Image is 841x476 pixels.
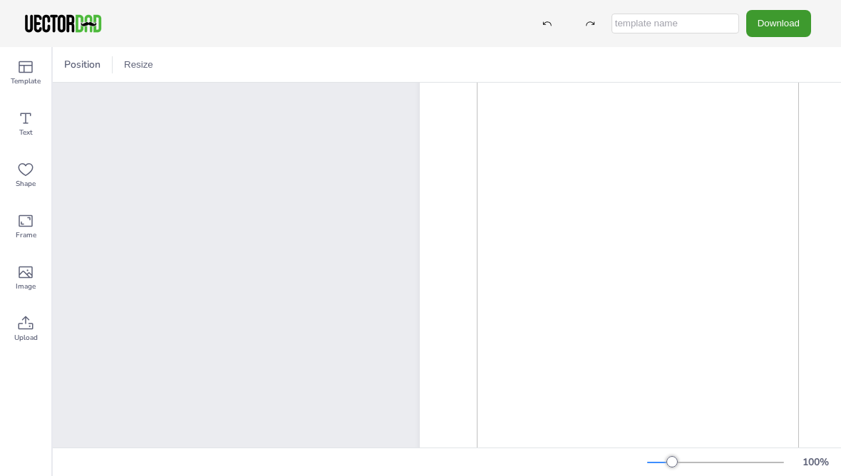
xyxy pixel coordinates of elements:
span: Upload [14,332,38,343]
span: Template [11,76,41,87]
div: 100 % [798,455,832,469]
button: Resize [118,53,159,76]
span: Shape [16,178,36,190]
span: Frame [16,229,36,241]
span: Image [16,281,36,292]
button: Download [746,10,811,36]
span: Text [19,127,33,138]
img: VectorDad-1.png [23,13,103,34]
input: template name [612,14,739,33]
span: Position [61,58,103,71]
